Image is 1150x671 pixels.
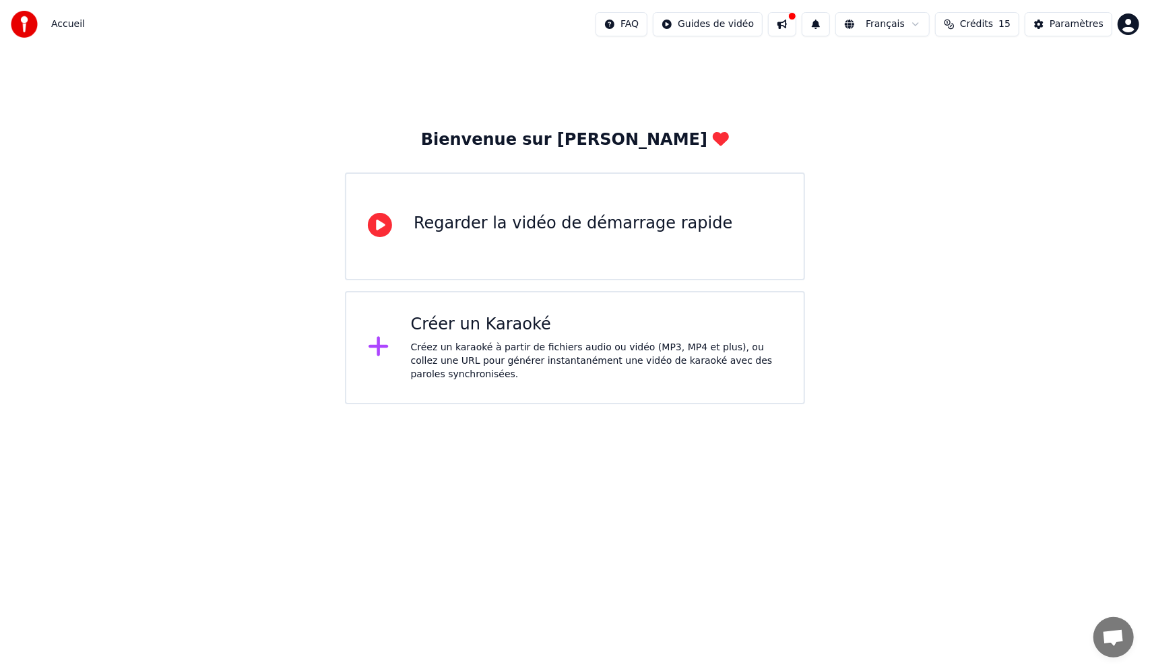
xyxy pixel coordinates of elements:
[596,12,647,36] button: FAQ
[998,18,1011,31] span: 15
[1093,617,1134,658] a: Ouvrir le chat
[935,12,1019,36] button: Crédits15
[1025,12,1112,36] button: Paramètres
[414,213,732,234] div: Regarder la vidéo de démarrage rapide
[653,12,763,36] button: Guides de vidéo
[411,314,782,335] div: Créer un Karaoké
[1050,18,1104,31] div: Paramètres
[51,18,85,31] span: Accueil
[411,341,782,381] div: Créez un karaoké à partir de fichiers audio ou vidéo (MP3, MP4 et plus), ou collez une URL pour g...
[960,18,993,31] span: Crédits
[421,129,729,151] div: Bienvenue sur [PERSON_NAME]
[11,11,38,38] img: youka
[51,18,85,31] nav: breadcrumb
